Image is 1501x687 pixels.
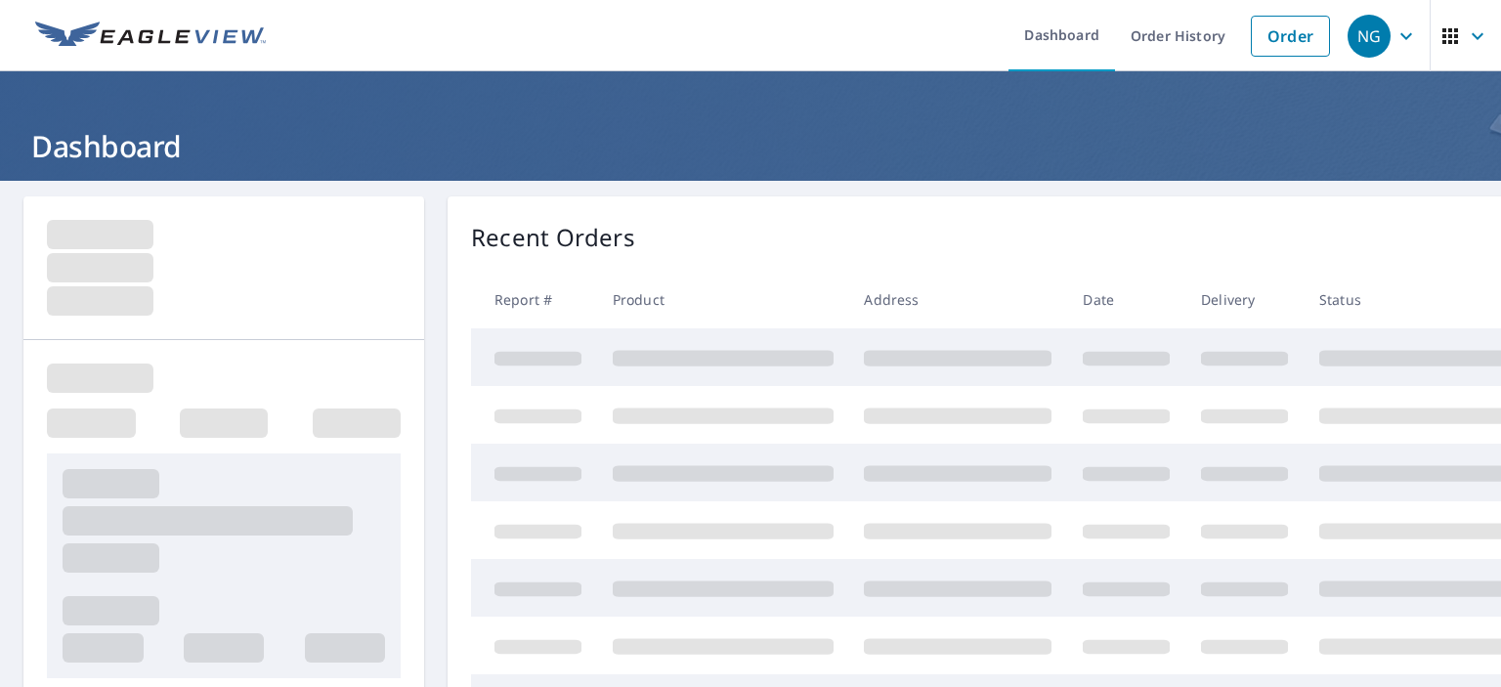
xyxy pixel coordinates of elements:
[848,271,1067,328] th: Address
[1185,271,1304,328] th: Delivery
[1348,15,1391,58] div: NG
[471,271,597,328] th: Report #
[1251,16,1330,57] a: Order
[1067,271,1185,328] th: Date
[35,21,266,51] img: EV Logo
[23,126,1478,166] h1: Dashboard
[597,271,849,328] th: Product
[471,220,635,255] p: Recent Orders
